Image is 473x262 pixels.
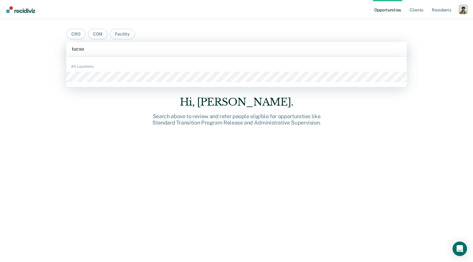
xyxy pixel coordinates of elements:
[88,29,107,39] button: COIII
[459,5,468,14] button: Profile dropdown button
[453,242,467,256] div: Open Intercom Messenger
[66,29,86,39] button: CRO
[140,113,333,126] div: Search above to review and refer people eligible for opportunities like Standard Transition Progr...
[140,96,333,108] div: Hi, [PERSON_NAME].
[6,6,35,13] img: Recidiviz
[66,64,406,69] div: All Locations
[110,29,135,39] button: Facility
